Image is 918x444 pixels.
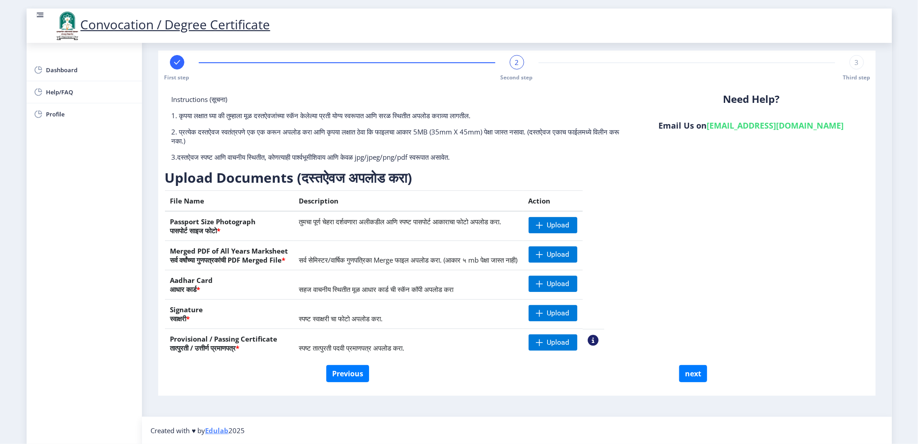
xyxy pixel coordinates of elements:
[588,335,599,346] nb-action: View Sample PDC
[326,365,369,382] button: Previous
[679,365,707,382] button: next
[515,58,519,67] span: 2
[299,255,518,264] span: सर्व सेमिस्टर/वार्षिक गुणपत्रिका Merge फाइल अपलोड करा. (आकार ५ mb पेक्षा जास्त नाही)
[547,279,570,288] span: Upload
[641,120,862,131] h6: Email Us on
[547,338,570,347] span: Upload
[843,74,870,81] span: Third step
[501,74,533,81] span: Second step
[165,300,294,329] th: Signature स्वाक्षरी
[294,191,523,212] th: Description
[54,16,270,33] a: Convocation / Degree Certificate
[707,120,844,131] a: [EMAIL_ADDRESS][DOMAIN_NAME]
[54,10,81,41] img: logo
[299,314,383,323] span: स्पष्ट स्वाक्षरी चा फोटो अपलोड करा.
[547,221,570,230] span: Upload
[46,109,135,120] span: Profile
[172,111,627,120] p: 1. कृपया लक्षात घ्या की तुम्हाला मूळ दस्तऐवजांच्या स्कॅन केलेल्या प्रती योग्य स्वरूपात आणि सरळ स्...
[547,309,570,318] span: Upload
[27,59,142,81] a: Dashboard
[46,65,135,75] span: Dashboard
[547,250,570,259] span: Upload
[164,74,190,81] span: First step
[165,211,294,241] th: Passport Size Photograph पासपोर्ट साइज फोटो
[46,87,135,97] span: Help/FAQ
[165,169,604,187] h3: Upload Documents (दस्तऐवज अपलोड करा)
[205,426,228,435] a: Edulab
[172,153,627,162] p: 3.दस्तऐवज स्पष्ट आणि वाचनीय स्थितीत, कोणत्याही पार्श्वभूमीशिवाय आणि केवळ jpg/jpeg/png/pdf स्वरूपा...
[27,103,142,125] a: Profile
[299,343,405,352] span: स्पष्ट तात्पुरती पदवी प्रमाणपत्र अपलोड करा.
[27,81,142,103] a: Help/FAQ
[165,191,294,212] th: File Name
[723,92,780,106] b: Need Help?
[294,211,523,241] td: तुमचा पूर्ण चेहरा दर्शवणारा अलीकडील आणि स्पष्ट पासपोर्ट आकाराचा फोटो अपलोड करा.
[523,191,583,212] th: Action
[172,127,627,145] p: 2. प्रत्येक दस्तऐवज स्वतंत्रपणे एक एक करून अपलोड करा आणि कृपया लक्षात ठेवा कि फाइलचा आकार 5MB (35...
[854,58,859,67] span: 3
[299,285,454,294] span: सहज वाचनीय स्थितीत मूळ आधार कार्ड ची स्कॅन कॉपी अपलोड करा
[165,270,294,300] th: Aadhar Card आधार कार्ड
[172,95,228,104] span: Instructions (सूचना)
[151,426,245,435] span: Created with ♥ by 2025
[165,329,294,358] th: Provisional / Passing Certificate तात्पुरती / उत्तीर्ण प्रमाणपत्र
[165,241,294,270] th: Merged PDF of All Years Marksheet सर्व वर्षांच्या गुणपत्रकांची PDF Merged File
